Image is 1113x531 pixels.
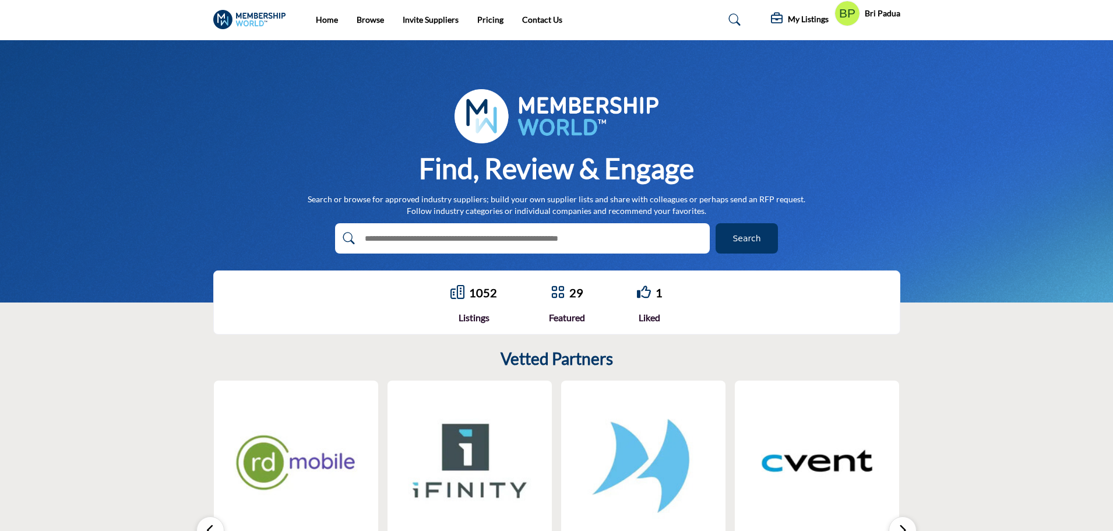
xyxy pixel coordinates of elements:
[865,8,900,19] h5: Bri Padua
[637,285,651,299] i: Go to Liked
[501,349,613,369] h2: Vetted Partners
[732,233,760,245] span: Search
[771,13,829,27] div: My Listings
[213,10,292,29] img: Site Logo
[419,150,694,187] h1: Find, Review & Engage
[834,1,860,26] button: Show hide supplier dropdown
[469,286,497,300] a: 1052
[455,89,658,143] img: image
[551,285,565,301] a: Go to Featured
[656,286,663,300] a: 1
[717,10,748,29] a: Search
[450,311,497,325] div: Listings
[477,15,503,24] a: Pricing
[357,15,384,24] a: Browse
[569,286,583,300] a: 29
[308,194,805,216] p: Search or browse for approved industry suppliers; build your own supplier lists and share with co...
[522,15,562,24] a: Contact Us
[716,223,778,254] button: Search
[637,311,663,325] div: Liked
[316,15,338,24] a: Home
[403,15,459,24] a: Invite Suppliers
[788,14,829,24] h5: My Listings
[549,311,585,325] div: Featured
